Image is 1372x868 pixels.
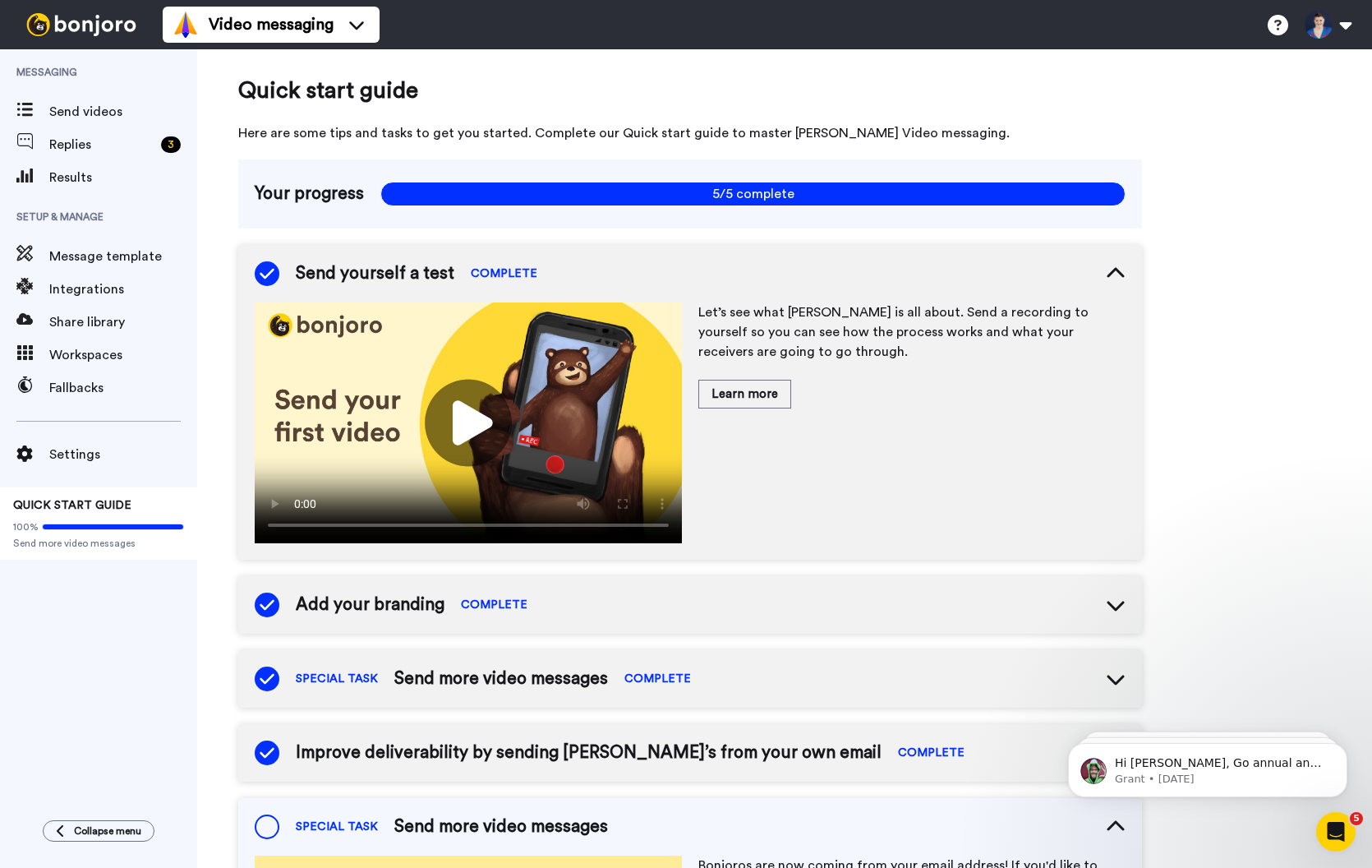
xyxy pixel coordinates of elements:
span: Here are some tips and tasks to get you started. Complete our Quick start guide to master [PERSON... [238,123,1142,143]
div: 3 [161,136,181,153]
span: Send more video messages [394,815,608,839]
span: Improve deliverability by sending [PERSON_NAME]’s from your own email [296,741,882,765]
span: Send yourself a test [296,261,454,286]
span: QUICK START GUIDE [13,500,131,511]
span: COMPLETE [624,671,691,687]
span: Settings [49,445,197,464]
span: Fallbacks [49,378,197,398]
p: Let’s see what [PERSON_NAME] is all about. Send a recording to yourself so you can see how the pr... [698,302,1126,362]
span: Add your branding [296,593,444,617]
span: SPECIAL TASK [296,671,378,687]
img: bj-logo-header-white.svg [20,13,143,36]
span: Workspaces [49,345,197,365]
span: Video messaging [209,13,334,36]
span: Results [49,168,197,187]
iframe: Intercom notifications message [1043,709,1372,824]
span: Send more video messages [13,537,184,550]
span: Send videos [49,102,197,122]
span: Collapse menu [74,824,141,838]
span: 100% [13,520,39,533]
span: Replies [49,135,154,155]
span: SPECIAL TASK [296,819,378,835]
span: Message template [49,247,197,266]
span: Send more video messages [394,667,608,691]
span: COMPLETE [461,597,527,613]
button: Collapse menu [43,820,154,842]
span: 5 [1350,812,1363,825]
span: COMPLETE [898,745,965,761]
span: 5/5 complete [380,182,1126,206]
span: Share library [49,312,197,332]
button: Learn more [698,380,791,409]
span: COMPLETE [471,265,537,282]
span: Integrations [49,279,197,299]
img: vm-color.svg [173,12,199,38]
iframe: Intercom live chat [1316,812,1356,852]
span: Quick start guide [238,74,1142,107]
span: Your progress [255,182,364,206]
